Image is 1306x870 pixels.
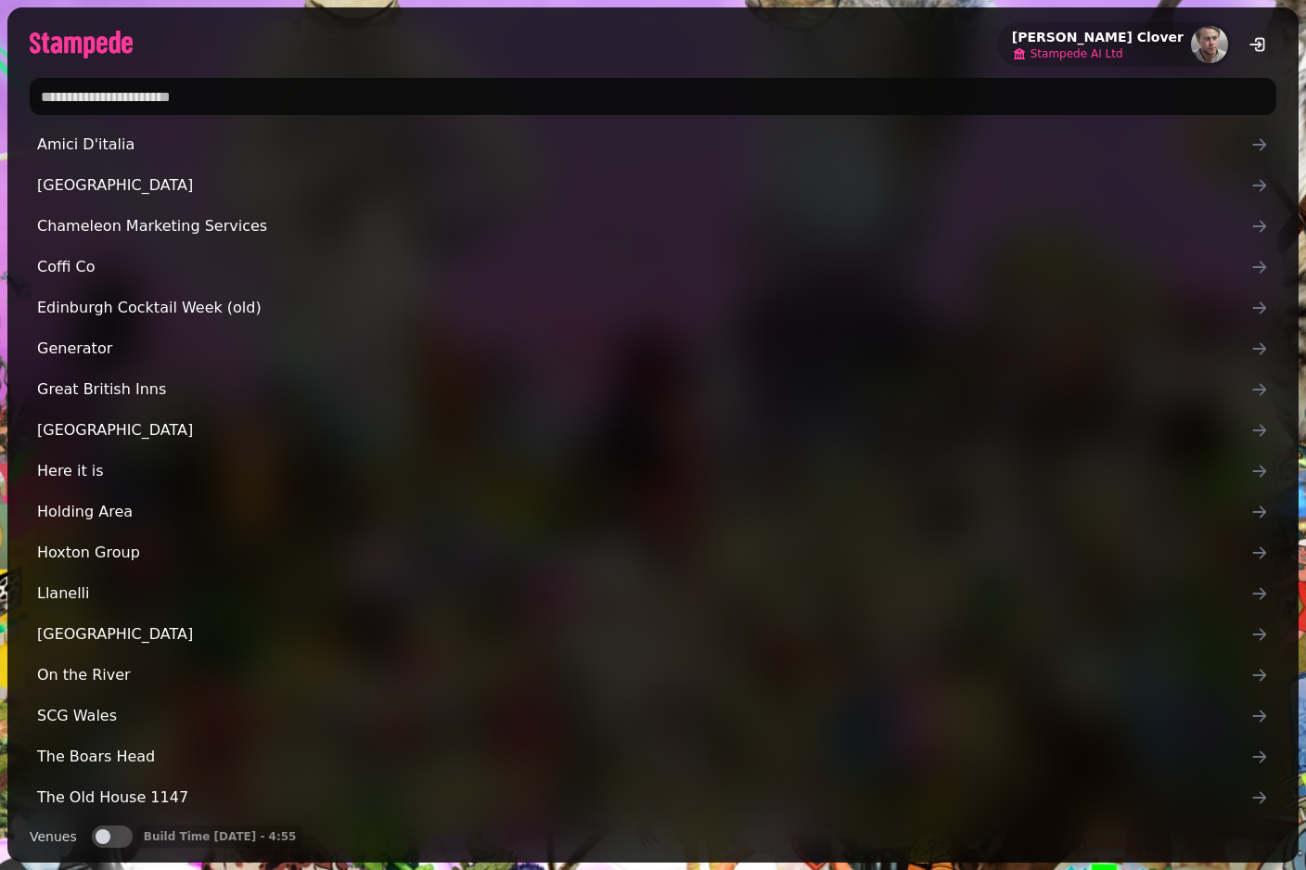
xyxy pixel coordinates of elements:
span: On the River [37,664,1250,686]
h2: [PERSON_NAME] Clover [1012,28,1184,46]
a: The Old House 1147 [30,779,1276,816]
a: Coffi Co [30,249,1276,286]
a: Stampede AI Ltd [1012,46,1184,61]
img: aHR0cHM6Ly93d3cuZ3JhdmF0YXIuY29tL2F2YXRhci9kZDBkNmU2NGQ3OWViYmU4ODcxMWM5ZTk3ZWI5MmRiND9zPTE1MCZkP... [1191,26,1228,63]
p: Build Time [DATE] - 4:55 [144,829,297,844]
span: [GEOGRAPHIC_DATA] [37,174,1250,197]
span: Coffi Co [37,256,1250,278]
span: Hoxton Group [37,542,1250,564]
img: logo [30,31,133,58]
span: SCG Wales [37,705,1250,727]
a: [GEOGRAPHIC_DATA] [30,167,1276,204]
a: Llanelli [30,575,1276,612]
a: Holding Area [30,493,1276,531]
a: Generator [30,330,1276,367]
a: Amici D'italia [30,126,1276,163]
a: [GEOGRAPHIC_DATA] [30,412,1276,449]
span: Llanelli [37,582,1250,605]
a: Here it is [30,453,1276,490]
span: Holding Area [37,501,1250,523]
span: Edinburgh Cocktail Week (old) [37,297,1250,319]
span: The Boars Head [37,746,1250,768]
span: Generator [37,338,1250,360]
a: Great British Inns [30,371,1276,408]
button: logout [1239,26,1276,63]
span: [GEOGRAPHIC_DATA] [37,623,1250,646]
label: Venues [30,825,77,848]
span: [GEOGRAPHIC_DATA] [37,419,1250,441]
a: On the River [30,657,1276,694]
a: Edinburgh Cocktail Week (old) [30,289,1276,326]
a: Hoxton Group [30,534,1276,571]
a: Chameleon Marketing Services [30,208,1276,245]
span: Amici D'italia [37,134,1250,156]
a: [GEOGRAPHIC_DATA] [30,616,1276,653]
span: The Old House 1147 [37,787,1250,809]
span: Chameleon Marketing Services [37,215,1250,237]
a: The Boars Head [30,738,1276,775]
a: SCG Wales [30,697,1276,735]
span: Great British Inns [37,378,1250,401]
span: Stampede AI Ltd [1031,46,1123,61]
span: Here it is [37,460,1250,482]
